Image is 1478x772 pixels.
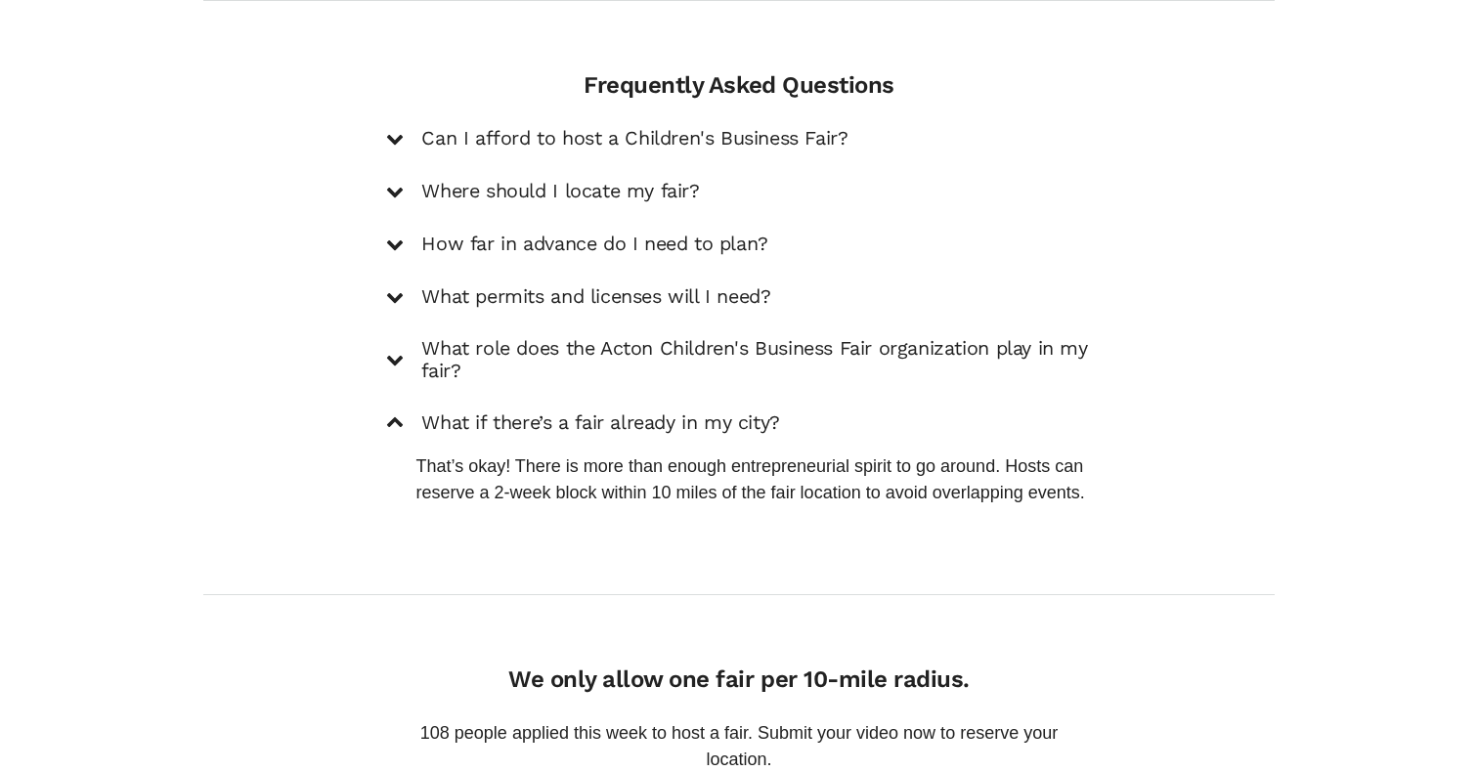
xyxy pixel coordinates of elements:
[421,233,767,256] h5: How far in advance do I need to plan?
[421,411,779,435] h5: What if there’s a fair already in my city?
[421,285,770,309] h5: What permits and licenses will I need?
[386,665,1091,694] h4: We only allow one fair per 10-mile radius.
[421,337,1091,384] h5: What role does the Acton Children's Business Fair organization play in my fair?
[386,71,1091,100] h4: Frequently Asked Questions
[421,127,848,150] h5: Can I afford to host a Children's Business Fair?
[421,180,699,203] h5: Where should I locate my fair?
[415,453,1091,506] p: That’s okay! There is more than enough entrepreneurial spirit to go around. Hosts can reserve a 2...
